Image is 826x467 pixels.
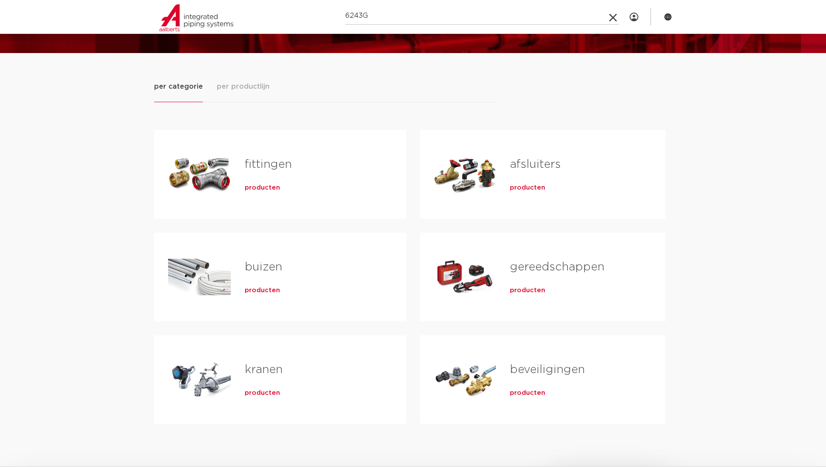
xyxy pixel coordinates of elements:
a: gereedschappen [510,261,604,273]
a: producten [245,389,280,397]
span: per productlijn [217,81,270,92]
a: producten [245,183,280,192]
a: fittingen [245,159,292,170]
div: Tabs. Open items met enter of spatie, sluit af met escape en navigeer met de pijltoetsen. [154,81,672,438]
input: zoeken... [345,7,619,25]
a: producten [245,286,280,295]
a: beveiligingen [510,364,585,375]
span: per categorie [154,81,203,92]
a: producten [510,183,545,192]
a: buizen [245,261,282,273]
a: afsluiters [510,159,561,170]
a: producten [510,286,545,295]
a: producten [510,389,545,397]
a: kranen [245,364,283,375]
